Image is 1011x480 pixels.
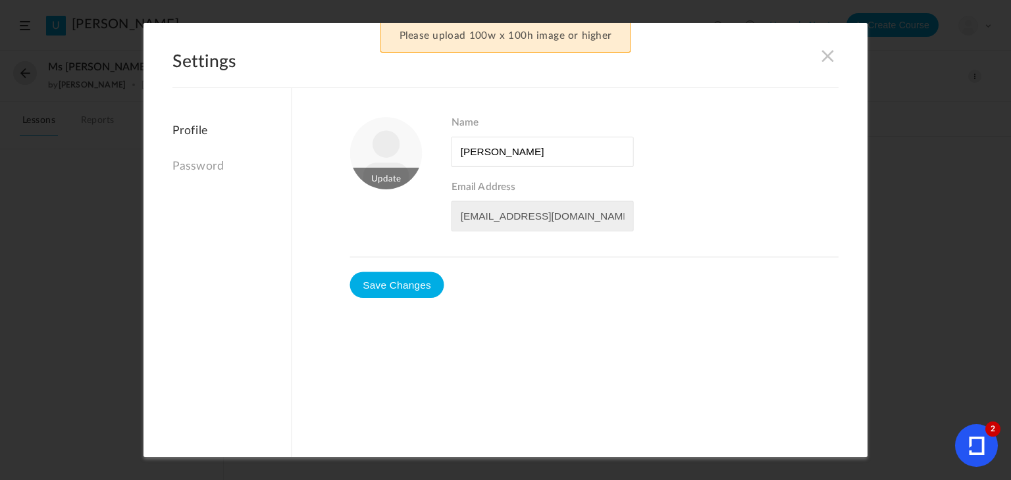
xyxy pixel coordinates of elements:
input: Email Address [452,201,634,231]
a: Profile [172,124,291,145]
h2: Settings [172,52,839,88]
span: Name [452,117,839,130]
a: Password [172,153,291,181]
cite: 2 [985,421,1000,437]
span: Email Address [452,181,839,194]
span: Please upload 100w x 100h image or higher [380,23,631,53]
img: user-image.png [350,117,423,189]
button: 2 [955,424,998,467]
button: Save Changes [350,272,444,298]
input: Name [452,137,634,167]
